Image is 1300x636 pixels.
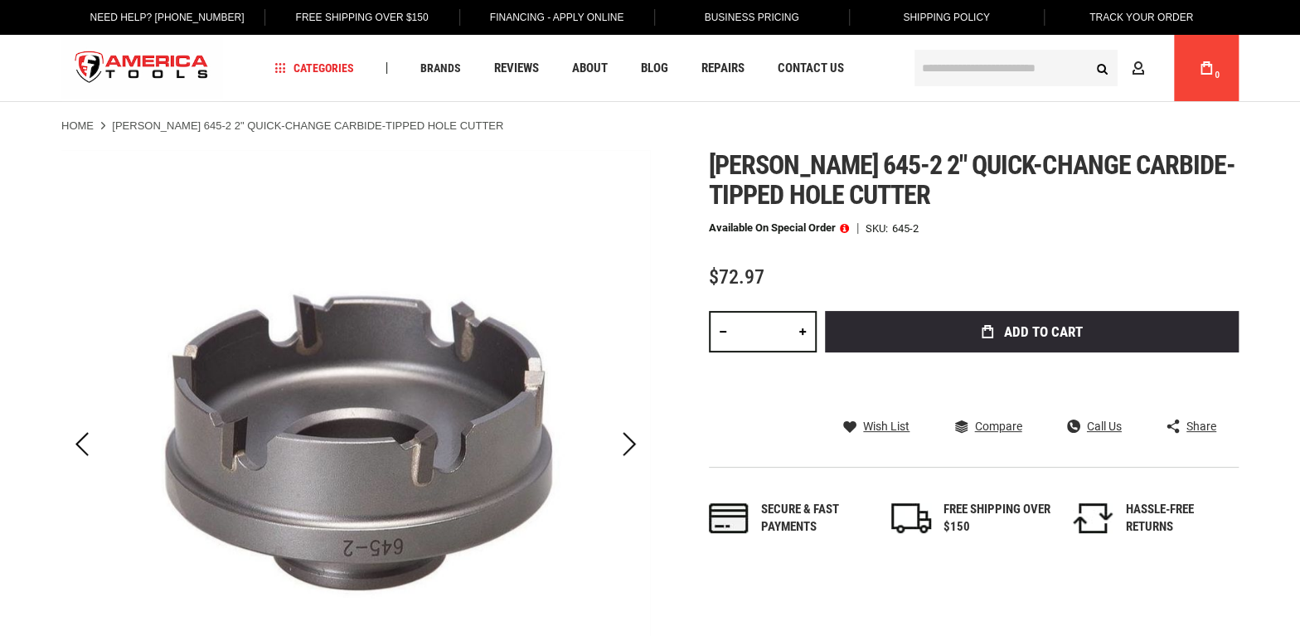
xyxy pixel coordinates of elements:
span: Compare [974,420,1021,432]
a: Home [61,119,94,134]
button: Add to Cart [825,311,1239,352]
strong: [PERSON_NAME] 645-2 2" QUICK-CHANGE CARBIDE-TIPPED HOLE CUTTER [112,119,503,132]
span: Repairs [701,62,745,75]
iframe: Secure express checkout frame [822,357,1242,364]
span: Reviews [494,62,539,75]
a: About [565,57,615,80]
a: Repairs [694,57,752,80]
a: Reviews [487,57,546,80]
span: Wish List [863,420,910,432]
img: payments [709,503,749,533]
a: 0 [1191,35,1222,101]
span: Add to Cart [1004,325,1083,339]
span: [PERSON_NAME] 645-2 2" quick-change carbide-tipped hole cutter [709,149,1235,211]
span: Call Us [1087,420,1122,432]
div: Secure & fast payments [761,501,869,536]
a: Brands [413,57,468,80]
span: Categories [274,62,354,74]
a: Blog [633,57,676,80]
img: shipping [891,503,931,533]
a: Categories [267,57,361,80]
span: Shipping Policy [903,12,990,23]
span: About [572,62,608,75]
div: FREE SHIPPING OVER $150 [943,501,1051,536]
span: Brands [420,62,461,74]
strong: SKU [866,223,892,234]
img: returns [1073,503,1113,533]
div: HASSLE-FREE RETURNS [1125,501,1233,536]
img: America Tools [61,37,222,100]
p: Available on Special Order [709,222,849,234]
a: store logo [61,37,222,100]
span: Contact Us [778,62,844,75]
a: Call Us [1067,419,1122,434]
a: Contact Us [770,57,851,80]
span: Blog [641,62,668,75]
span: 0 [1215,70,1220,80]
span: $72.97 [709,265,764,289]
a: Compare [954,419,1021,434]
a: Wish List [843,419,910,434]
span: Share [1186,420,1216,432]
button: Search [1086,52,1118,84]
div: 645-2 [892,223,919,234]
